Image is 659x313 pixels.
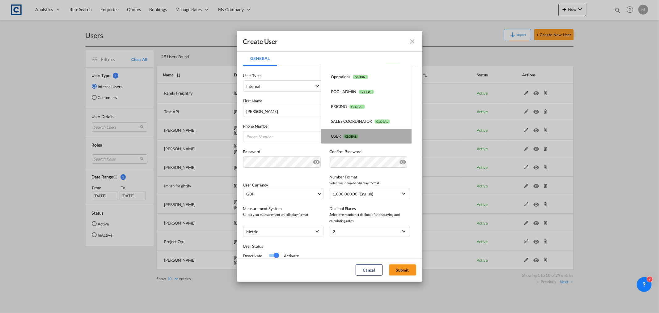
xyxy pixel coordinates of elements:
[331,104,365,109] div: PRICING
[343,134,358,139] span: GLOBAL
[331,89,374,94] div: POC - ADMIN
[331,74,368,79] div: Operations
[385,60,400,64] span: GLOBAL
[359,90,374,94] span: GLOBAL
[374,119,390,124] span: GLOBAL
[349,105,365,109] span: GLOBAL
[353,75,368,79] span: GLOBAL
[331,118,390,124] div: SALES COORDINATOR
[331,133,358,139] div: USER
